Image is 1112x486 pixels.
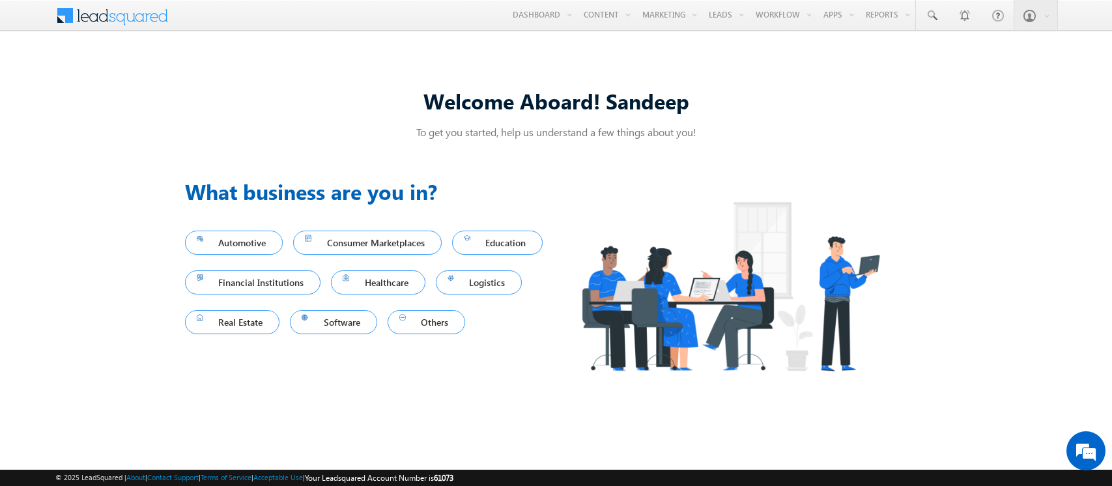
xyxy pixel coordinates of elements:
[185,125,928,139] p: To get you started, help us understand a few things about you!
[556,176,904,397] img: Industry.png
[343,274,414,291] span: Healthcare
[185,176,556,207] h3: What business are you in?
[302,313,365,331] span: Software
[126,473,145,481] a: About
[448,274,511,291] span: Logistics
[147,473,199,481] a: Contact Support
[434,473,453,483] span: 61073
[197,274,309,291] span: Financial Institutions
[55,472,453,484] span: © 2025 LeadSquared | | | | |
[305,473,453,483] span: Your Leadsquared Account Number is
[197,313,268,331] span: Real Estate
[185,87,928,115] div: Welcome Aboard! Sandeep
[201,473,251,481] a: Terms of Service
[253,473,303,481] a: Acceptable Use
[305,234,430,251] span: Consumer Marketplaces
[464,234,532,251] span: Education
[399,313,454,331] span: Others
[197,234,272,251] span: Automotive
